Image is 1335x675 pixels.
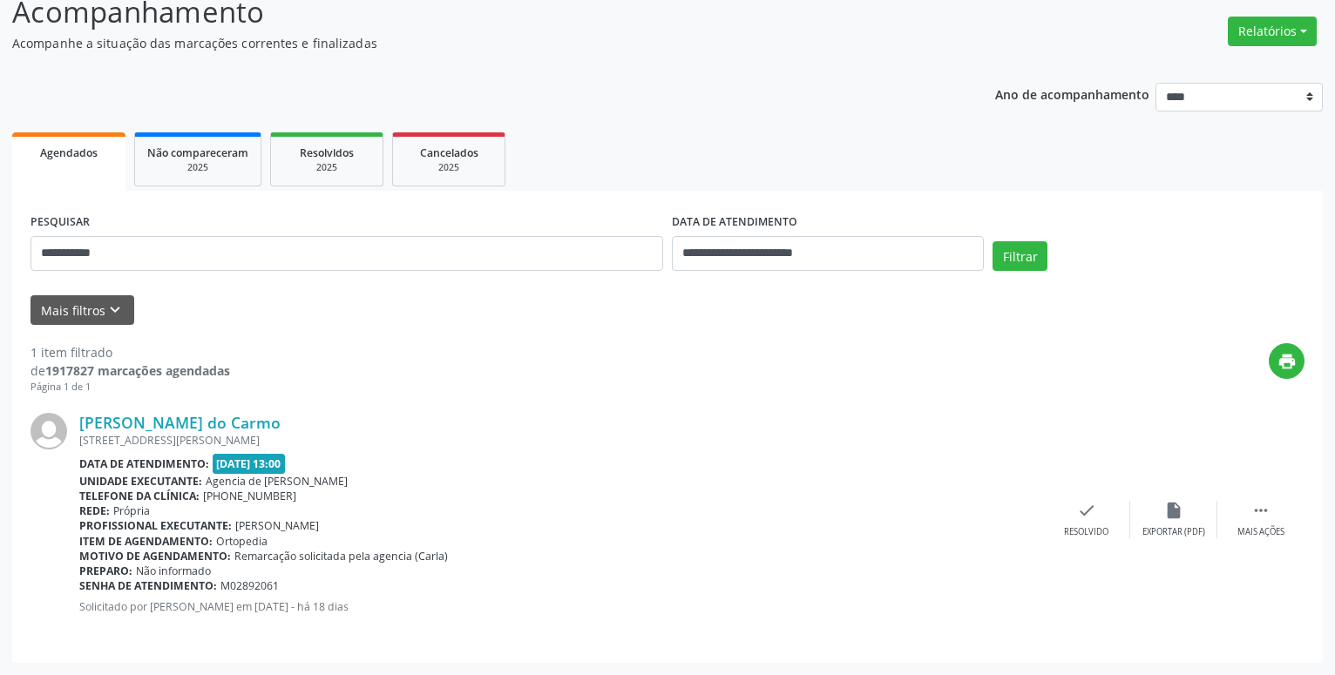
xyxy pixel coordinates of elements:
button: Filtrar [993,241,1047,271]
a: [PERSON_NAME] do Carmo [79,413,281,432]
span: Agendados [40,145,98,160]
div: Resolvido [1064,526,1108,538]
b: Telefone da clínica: [79,489,200,503]
span: M02892061 [220,578,279,593]
div: 2025 [147,161,248,174]
p: Solicitado por [PERSON_NAME] em [DATE] - há 18 dias [79,599,1043,614]
span: Agencia de [PERSON_NAME] [206,474,348,489]
b: Profissional executante: [79,518,232,533]
i: keyboard_arrow_down [105,300,125,320]
b: Rede: [79,503,110,518]
div: 1 item filtrado [30,343,230,361]
button: print [1269,343,1305,379]
div: [STREET_ADDRESS][PERSON_NAME] [79,433,1043,448]
span: Ortopedia [216,534,268,549]
i: insert_drive_file [1164,501,1183,520]
b: Preparo: [79,564,132,578]
i:  [1251,501,1271,520]
b: Motivo de agendamento: [79,549,231,564]
span: [PHONE_NUMBER] [203,489,296,503]
span: Cancelados [420,145,478,160]
div: Mais ações [1237,526,1284,538]
div: 2025 [405,161,492,174]
button: Mais filtroskeyboard_arrow_down [30,295,134,326]
div: Exportar (PDF) [1142,526,1205,538]
strong: 1917827 marcações agendadas [45,362,230,379]
b: Item de agendamento: [79,534,213,549]
div: de [30,361,230,380]
span: Não informado [136,564,211,578]
span: [DATE] 13:00 [213,454,286,474]
i: print [1277,352,1297,371]
label: PESQUISAR [30,209,90,236]
span: Resolvidos [300,145,354,160]
p: Acompanhe a situação das marcações correntes e finalizadas [12,34,930,52]
span: Remarcação solicitada pela agencia (Carla) [234,549,448,564]
b: Unidade executante: [79,474,202,489]
div: Página 1 de 1 [30,380,230,395]
b: Senha de atendimento: [79,578,217,593]
button: Relatórios [1228,17,1317,46]
i: check [1077,501,1096,520]
span: [PERSON_NAME] [235,518,319,533]
label: DATA DE ATENDIMENTO [672,209,797,236]
b: Data de atendimento: [79,456,209,471]
img: img [30,413,67,449]
div: 2025 [283,161,370,174]
span: Própria [113,503,150,518]
span: Não compareceram [147,145,248,160]
p: Ano de acompanhamento [995,83,1149,105]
